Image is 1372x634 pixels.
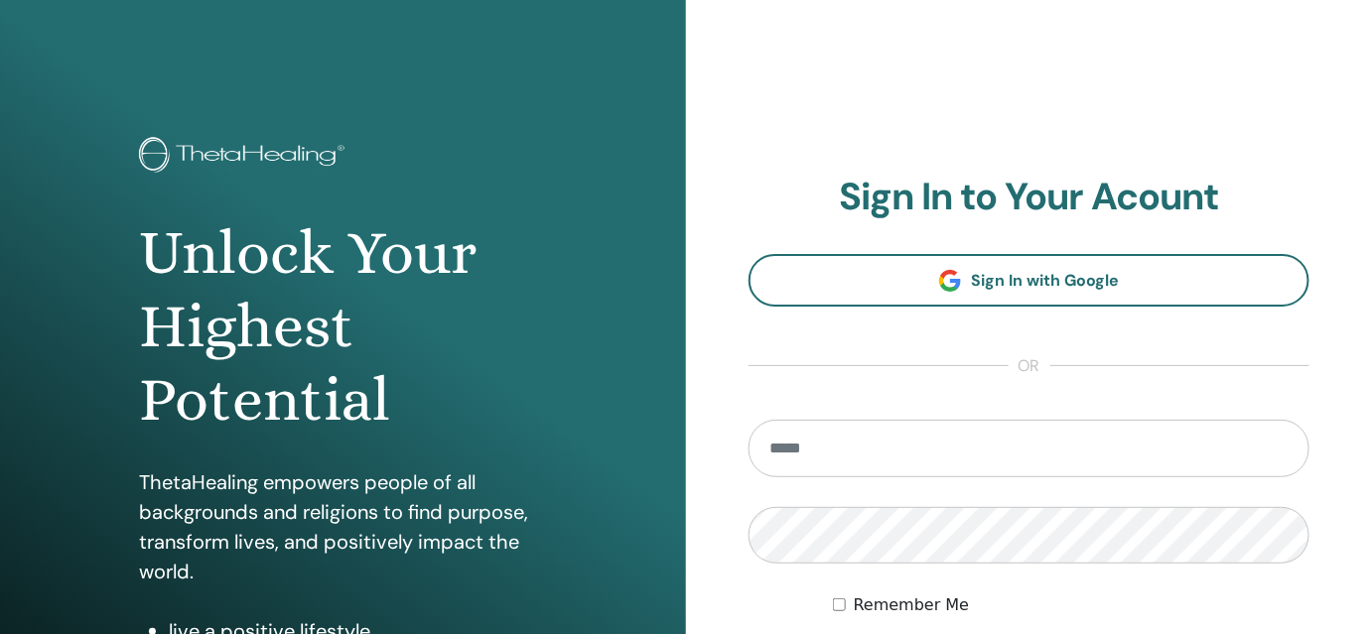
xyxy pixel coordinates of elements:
span: Sign In with Google [971,270,1119,291]
h2: Sign In to Your Acount [749,175,1309,220]
div: Keep me authenticated indefinitely or until I manually logout [833,593,1309,617]
span: or [1009,354,1050,378]
label: Remember Me [854,593,970,617]
h1: Unlock Your Highest Potential [139,216,547,438]
a: Sign In with Google [749,254,1309,307]
p: ThetaHealing empowers people of all backgrounds and religions to find purpose, transform lives, a... [139,467,547,586]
